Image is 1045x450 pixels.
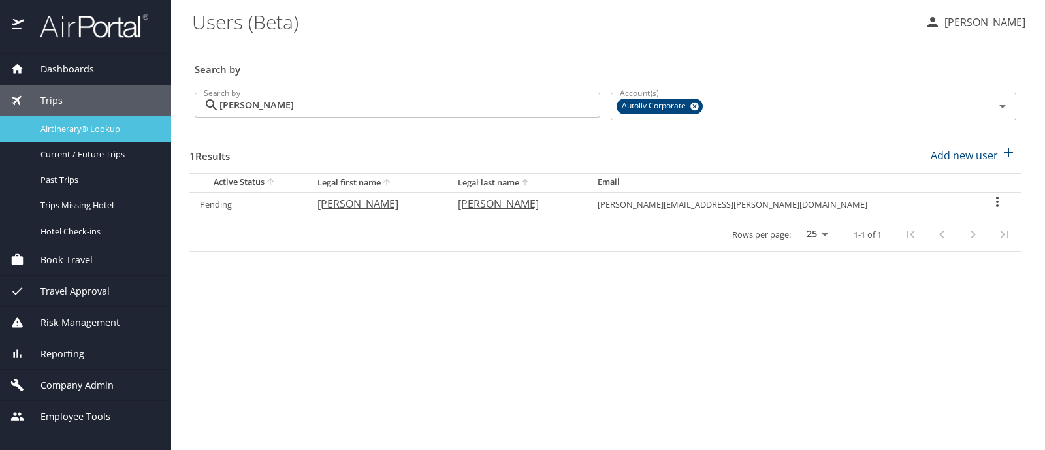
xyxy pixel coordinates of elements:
button: Open [993,97,1012,116]
input: Search by name or email [219,93,600,118]
img: airportal-logo.png [25,13,148,39]
th: Legal last name [447,173,587,192]
img: icon-airportal.png [12,13,25,39]
p: 1-1 of 1 [854,231,882,239]
span: Employee Tools [24,410,110,424]
span: Airtinerary® Lookup [40,123,155,135]
a: Pending [200,199,232,210]
table: User Search Table [189,173,1021,252]
th: Legal first name [307,173,447,192]
span: Past Trips [40,174,155,186]
span: Reporting [24,347,84,361]
h3: 1 Results [189,141,230,164]
span: Company Admin [24,378,114,393]
button: sort [265,176,278,189]
h3: Search by [195,54,1016,77]
button: Add new user [925,141,1021,170]
span: Hotel Check-ins [40,225,155,238]
span: Trips Missing Hotel [40,199,155,212]
p: Rows per page: [732,231,791,239]
p: [PERSON_NAME] [458,196,571,212]
select: rows per page [796,225,833,244]
span: Current / Future Trips [40,148,155,161]
span: Dashboards [24,62,94,76]
span: Autoliv Corporate [617,99,694,113]
span: Trips [24,93,63,108]
p: Add new user [931,148,998,163]
th: Email [587,173,974,192]
span: Travel Approval [24,284,110,298]
p: [PERSON_NAME] [317,196,431,212]
span: Risk Management [24,315,120,330]
button: sort [519,177,532,189]
span: Book Travel [24,253,93,267]
h1: Users (Beta) [192,1,914,42]
p: [PERSON_NAME] [940,14,1025,30]
button: sort [381,177,394,189]
button: [PERSON_NAME] [920,10,1031,34]
td: [PERSON_NAME][EMAIL_ADDRESS][PERSON_NAME][DOMAIN_NAME] [587,192,974,217]
div: Autoliv Corporate [617,99,703,114]
th: Active Status [189,173,307,192]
